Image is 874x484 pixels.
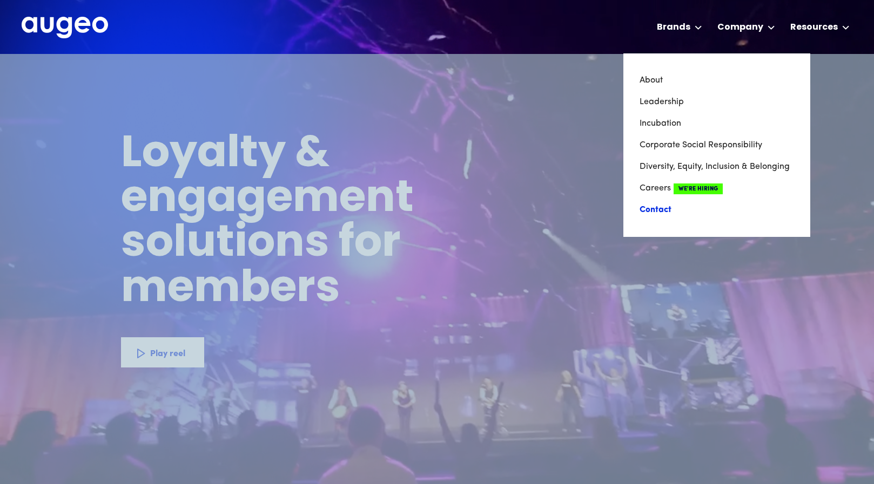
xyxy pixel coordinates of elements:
a: Incubation [640,113,794,134]
a: CareersWe're Hiring [640,178,794,199]
img: Augeo's full logo in white. [22,17,108,39]
a: Corporate Social Responsibility [640,134,794,156]
div: Brands [657,21,690,34]
nav: Company [623,53,810,237]
a: Diversity, Equity, Inclusion & Belonging [640,156,794,178]
a: home [22,17,108,39]
a: About [640,70,794,91]
div: Resources [790,21,838,34]
a: Contact [640,199,794,221]
span: We're Hiring [674,183,723,194]
a: Leadership [640,91,794,113]
div: Company [717,21,763,34]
